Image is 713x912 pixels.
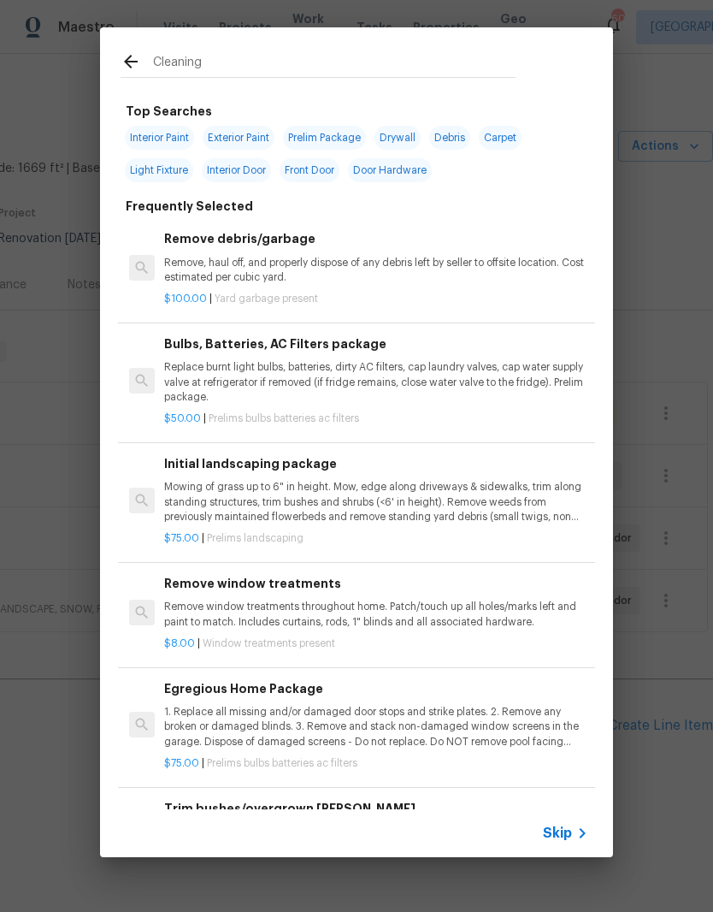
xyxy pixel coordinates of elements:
span: $75.00 [164,758,199,768]
span: Interior Door [202,158,271,182]
input: Search issues or repairs [153,51,516,77]
h6: Remove window treatments [164,574,588,593]
h6: Trim bushes/overgrown [PERSON_NAME] [164,799,588,818]
span: Prelim Package [283,126,366,150]
p: | [164,637,588,651]
span: Exterior Paint [203,126,274,150]
span: Drywall [374,126,421,150]
span: Prelims landscaping [207,533,303,543]
p: Remove, haul off, and properly dispose of any debris left by seller to offsite location. Cost est... [164,256,588,285]
span: Window treatments present [203,638,335,648]
h6: Frequently Selected [126,197,253,216]
span: Prelims bulbs batteries ac filters [207,758,357,768]
span: Prelims bulbs batteries ac filters [209,413,359,423]
p: | [164,531,588,546]
p: | [164,756,588,771]
h6: Egregious Home Package [164,679,588,698]
span: Interior Paint [125,126,194,150]
p: | [164,412,588,426]
span: $8.00 [164,638,195,648]
span: Yard garbage present [215,293,318,304]
p: Replace burnt light bulbs, batteries, dirty AC filters, cap laundry valves, cap water supply valv... [164,360,588,404]
p: Remove window treatments throughout home. Patch/touch up all holes/marks left and paint to match.... [164,600,588,629]
span: Skip [543,825,572,842]
span: Debris [429,126,470,150]
h6: Remove debris/garbage [164,229,588,248]
h6: Initial landscaping package [164,454,588,473]
p: Mowing of grass up to 6" in height. Mow, edge along driveways & sidewalks, trim along standing st... [164,480,588,524]
h6: Bulbs, Batteries, AC Filters package [164,335,588,353]
span: $100.00 [164,293,207,304]
span: $50.00 [164,413,201,423]
h6: Top Searches [126,102,212,121]
span: Carpet [479,126,521,150]
span: $75.00 [164,533,199,543]
span: Door Hardware [348,158,432,182]
p: 1. Replace all missing and/or damaged door stops and strike plates. 2. Remove any broken or damag... [164,705,588,749]
span: Front Door [280,158,339,182]
span: Light Fixture [125,158,193,182]
p: | [164,292,588,306]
